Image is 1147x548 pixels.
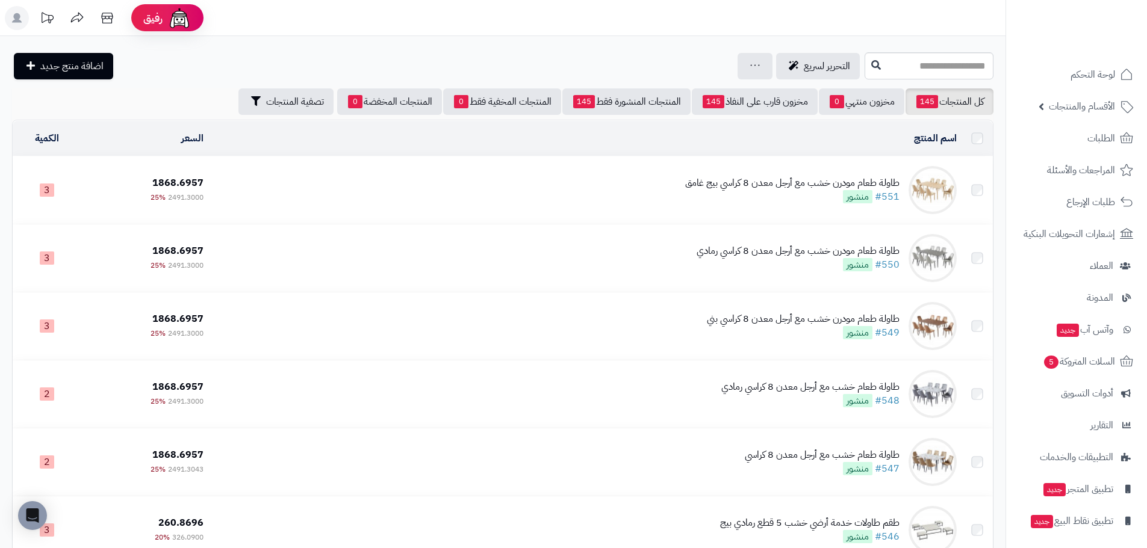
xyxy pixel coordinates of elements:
[152,244,204,258] span: 1868.6957
[1042,481,1113,497] span: تطبيق المتجر
[1087,130,1115,147] span: الطلبات
[151,260,166,271] span: 25%
[875,529,900,544] a: #546
[843,394,872,407] span: منشور
[1066,194,1115,211] span: طلبات الإرجاع
[152,380,204,394] span: 1868.6957
[1071,66,1115,83] span: لوحة التحكم
[40,183,54,197] span: 3
[692,88,818,115] a: مخزون قارب على النفاذ145
[32,6,62,33] a: تحديثات المنصة
[909,438,957,486] img: طاولة طعام خشب مع أرجل معدن 8 كراسي
[40,59,104,73] span: اضافة منتج جديد
[1061,385,1113,402] span: أدوات التسويق
[843,530,872,543] span: منشور
[1030,513,1113,529] span: تطبيق نقاط البيع
[843,462,872,475] span: منشور
[1013,188,1140,217] a: طلبات الإرجاع
[40,387,54,401] span: 2
[875,325,900,340] a: #549
[14,53,113,79] a: اضافة منتج جديد
[337,88,442,115] a: المنتجات المخفضة0
[158,516,204,530] span: 260.8696
[1024,226,1115,242] span: إشعارات التحويلات البنكية
[909,370,957,418] img: طاولة طعام خشب مع أرجل معدن 8 كراسي رمادي
[151,396,166,407] span: 25%
[1013,220,1140,248] a: إشعارات التحويلات البنكية
[909,166,957,214] img: طاولة طعام مودرن خشب مع أرجل معدن 8 كراسي بيج غامق
[168,464,204,475] span: 2491.3043
[875,461,900,476] a: #547
[35,131,59,146] a: الكمية
[143,11,163,25] span: رفيق
[1013,379,1140,408] a: أدوات التسويق
[238,88,334,115] button: تصفية المنتجات
[843,326,872,339] span: منشور
[40,319,54,333] span: 3
[804,59,850,73] span: التحرير لسريع
[1090,257,1113,274] span: العملاء
[1013,475,1140,503] a: تطبيق المتجرجديد
[151,192,166,203] span: 25%
[697,244,900,258] div: طاولة طعام مودرن خشب مع أرجل معدن 8 كراسي رمادي
[1013,315,1140,344] a: وآتس آبجديد
[168,328,204,339] span: 2491.3000
[1013,251,1140,280] a: العملاء
[1013,506,1140,535] a: تطبيق نقاط البيعجديد
[916,95,938,108] span: 145
[875,393,900,408] a: #548
[1013,156,1140,185] a: المراجعات والأسئلة
[830,95,844,108] span: 0
[167,6,191,30] img: ai-face.png
[40,251,54,265] span: 3
[151,464,166,475] span: 25%
[562,88,691,115] a: المنتجات المنشورة فقط145
[152,448,204,462] span: 1868.6957
[1047,162,1115,179] span: المراجعات والأسئلة
[168,260,204,271] span: 2491.3000
[573,95,595,108] span: 145
[875,257,900,272] a: #550
[843,190,872,203] span: منشور
[819,88,904,115] a: مخزون منتهي0
[685,176,900,190] div: طاولة طعام مودرن خشب مع أرجل معدن 8 كراسي بيج غامق
[443,88,561,115] a: المنتجات المخفية فقط0
[843,258,872,271] span: منشور
[1044,356,1058,369] span: 5
[266,94,324,109] span: تصفية المنتجات
[707,312,900,326] div: طاولة طعام مودرن خشب مع أرجل معدن 8 كراسي بني
[181,131,204,146] a: السعر
[1055,321,1113,338] span: وآتس آب
[1090,417,1113,434] span: التقارير
[348,95,362,108] span: 0
[1013,443,1140,472] a: التطبيقات والخدمات
[168,396,204,407] span: 2491.3000
[168,192,204,203] span: 2491.3000
[40,455,54,469] span: 2
[721,380,900,394] div: طاولة طعام خشب مع أرجل معدن 8 كراسي رمادي
[1031,515,1053,528] span: جديد
[1013,411,1140,440] a: التقارير
[172,532,204,543] span: 326.0900
[909,234,957,282] img: طاولة طعام مودرن خشب مع أرجل معدن 8 كراسي رمادي
[152,176,204,190] span: 1868.6957
[720,516,900,530] div: طقم طاولات خدمة أرضي خشب 5 قطع رمادي بيج
[906,88,993,115] a: كل المنتجات145
[1040,449,1113,466] span: التطبيقات والخدمات
[909,302,957,350] img: طاولة طعام مودرن خشب مع أرجل معدن 8 كراسي بني
[875,189,900,204] a: #551
[745,448,900,462] div: طاولة طعام خشب مع أرجل معدن 8 كراسي
[18,501,47,530] div: Open Intercom Messenger
[1043,353,1115,370] span: السلات المتروكة
[454,95,468,108] span: 0
[155,532,170,543] span: 20%
[40,523,54,537] span: 3
[1013,283,1140,312] a: المدونة
[151,328,166,339] span: 25%
[776,53,860,79] a: التحرير لسريع
[703,95,724,108] span: 145
[1049,98,1115,115] span: الأقسام والمنتجات
[1013,60,1140,89] a: لوحة التحكم
[1087,289,1113,306] span: المدونة
[914,131,957,146] a: اسم المنتج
